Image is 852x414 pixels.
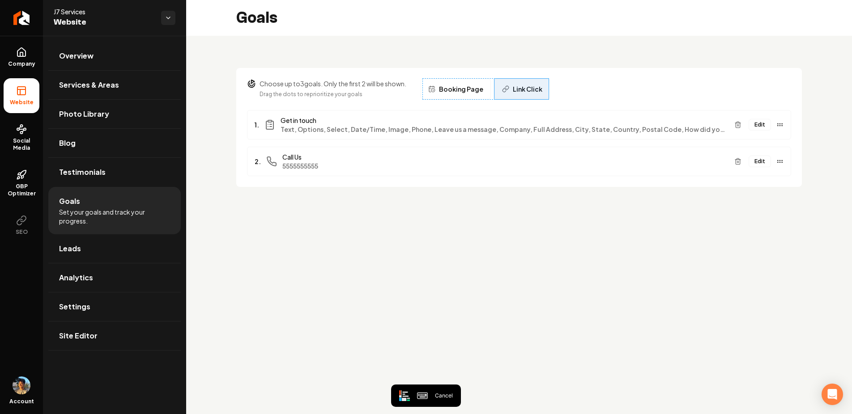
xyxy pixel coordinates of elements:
span: Account [9,398,34,405]
p: Choose up to 3 goals. Only the first 2 will be shown. [260,79,406,88]
button: Link Click [494,79,550,99]
a: Company [4,40,39,75]
span: Website [54,16,154,29]
a: Site Editor [48,321,181,350]
span: Services & Areas [59,80,119,90]
span: SEO [12,228,31,236]
a: Testimonials [48,158,181,186]
a: GBP Optimizer [4,162,39,204]
a: Photo Library [48,100,181,128]
li: 1.Get in touchText, Options, Select, Date/Time, Image, Phone, Leave us a message, Company, Full A... [247,110,791,139]
button: Edit [749,156,771,167]
span: Text, Options, Select, Date/Time, Image, Phone, Leave us a message, Company, Full Address, City, ... [281,125,727,134]
span: Overview [59,51,94,61]
span: Booking Page [439,84,483,93]
a: Overview [48,42,181,70]
span: 2. [255,157,261,166]
a: Settings [48,292,181,321]
div: Open Intercom Messenger [822,384,843,405]
p: Drag the dots to reprioritize your goals [260,90,406,99]
span: GBP Optimizer [4,183,39,197]
span: Company [4,60,39,68]
span: Photo Library [59,109,109,119]
a: Services & Areas [48,71,181,99]
img: Aditya Nair [13,376,30,394]
a: Analytics [48,263,181,292]
span: Leads [59,243,81,254]
a: Leads [48,234,181,263]
span: Get in touch [281,116,727,125]
button: Edit [749,119,771,131]
h2: Goals [236,9,277,27]
span: Testimonials [59,167,106,177]
span: Set your goals and track your progress. [59,207,170,225]
a: Social Media [4,117,39,159]
span: 5555555555 [282,161,727,170]
img: Rebolt Logo [13,11,30,25]
a: Blog [48,129,181,157]
button: Cancel [435,389,453,402]
li: 2.Call Us5555555555Edit [247,147,791,176]
span: J7 Services [54,7,154,16]
span: Link Click [513,84,542,93]
button: SEO [4,208,39,243]
span: Goals [59,196,80,207]
span: Analytics [59,272,93,283]
span: 1. [255,120,259,129]
span: Social Media [4,137,39,152]
span: Blog [59,138,76,148]
span: Website [6,99,37,106]
span: Settings [59,301,90,312]
span: Site Editor [59,330,98,341]
button: Open user button [13,376,30,394]
button: Booking Page [421,79,491,99]
span: Call Us [282,152,727,161]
